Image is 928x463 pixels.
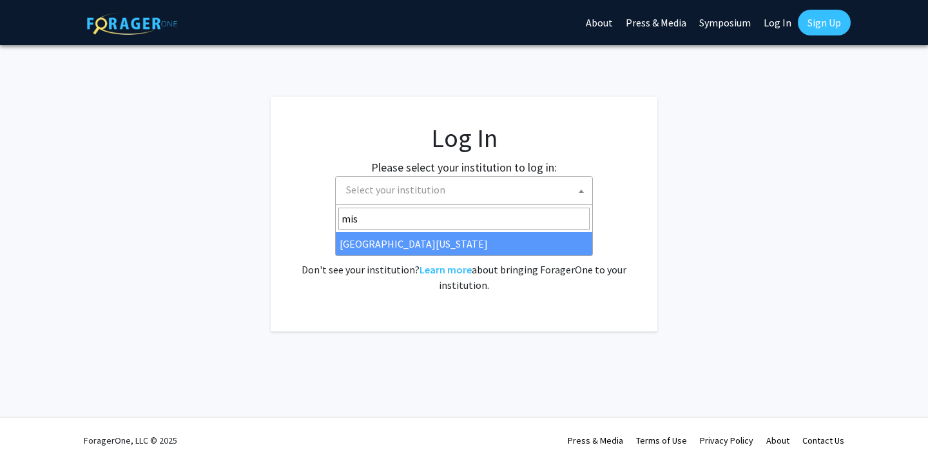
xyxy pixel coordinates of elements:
a: Contact Us [802,435,844,446]
span: Select your institution [341,177,592,203]
li: [GEOGRAPHIC_DATA][US_STATE] [336,232,592,255]
iframe: Chat [10,405,55,453]
img: ForagerOne Logo [87,12,177,35]
h1: Log In [296,123,632,153]
a: Press & Media [568,435,623,446]
a: Sign Up [798,10,851,35]
div: ForagerOne, LLC © 2025 [84,418,177,463]
label: Please select your institution to log in: [371,159,557,176]
a: Privacy Policy [700,435,753,446]
div: No account? . Don't see your institution? about bringing ForagerOne to your institution. [296,231,632,293]
span: Select your institution [335,176,593,205]
span: Select your institution [346,183,445,196]
a: Learn more about bringing ForagerOne to your institution [420,263,472,276]
a: Terms of Use [636,435,687,446]
input: Search [338,208,590,230]
a: About [766,435,789,446]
